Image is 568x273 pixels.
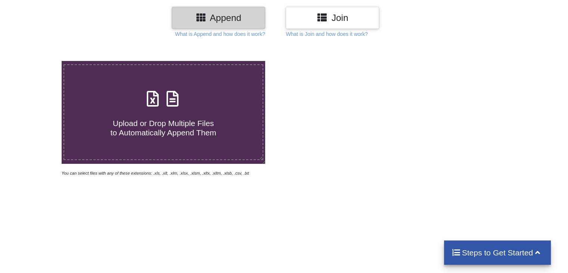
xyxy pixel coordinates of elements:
span: Upload or Drop Multiple Files to Automatically Append Them [111,119,216,137]
p: What is Join and how does it work? [286,30,367,38]
h3: Append [177,12,260,23]
h3: Join [291,12,373,23]
i: You can select files with any of these extensions: .xls, .xlt, .xlm, .xlsx, .xlsm, .xltx, .xltm, ... [62,171,249,175]
p: What is Append and how does it work? [175,30,265,38]
h4: Steps to Get Started [451,248,544,257]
